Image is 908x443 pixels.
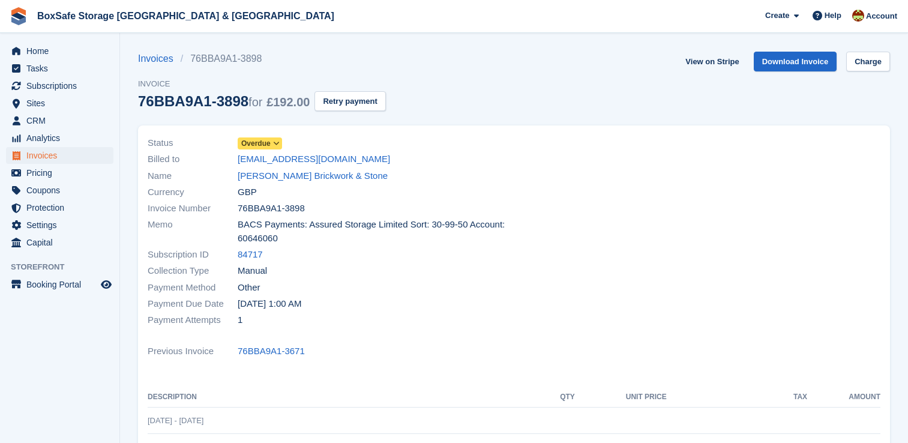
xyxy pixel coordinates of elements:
[846,52,890,71] a: Charge
[238,345,305,358] a: 76BBA9A1-3671
[238,152,390,166] a: [EMAIL_ADDRESS][DOMAIN_NAME]
[10,7,28,25] img: stora-icon-8386f47178a22dfd0bd8f6a31ec36ba5ce8667c1dd55bd0f319d3a0aa187defe.svg
[26,234,98,251] span: Capital
[248,95,262,109] span: for
[825,10,841,22] span: Help
[314,91,385,111] button: Retry payment
[26,95,98,112] span: Sites
[148,218,238,245] span: Memo
[6,43,113,59] a: menu
[238,136,282,150] a: Overdue
[6,199,113,216] a: menu
[6,147,113,164] a: menu
[667,388,807,407] th: Tax
[11,261,119,273] span: Storefront
[754,52,837,71] a: Download Invoice
[238,169,388,183] a: [PERSON_NAME] Brickwork & Stone
[148,264,238,278] span: Collection Type
[26,60,98,77] span: Tasks
[99,277,113,292] a: Preview store
[6,164,113,181] a: menu
[765,10,789,22] span: Create
[575,388,667,407] th: Unit Price
[26,43,98,59] span: Home
[26,130,98,146] span: Analytics
[138,93,310,109] div: 76BBA9A1-3898
[26,199,98,216] span: Protection
[6,95,113,112] a: menu
[148,416,203,425] span: [DATE] - [DATE]
[6,60,113,77] a: menu
[852,10,864,22] img: Kim
[26,147,98,164] span: Invoices
[26,112,98,129] span: CRM
[6,77,113,94] a: menu
[148,297,238,311] span: Payment Due Date
[138,52,386,66] nav: breadcrumbs
[6,112,113,129] a: menu
[148,185,238,199] span: Currency
[238,218,507,245] span: BACS Payments: Assured Storage Limited Sort: 30-99-50 Account: 60646060
[148,152,238,166] span: Billed to
[26,182,98,199] span: Coupons
[6,276,113,293] a: menu
[148,248,238,262] span: Subscription ID
[6,234,113,251] a: menu
[807,388,880,407] th: Amount
[238,313,242,327] span: 1
[541,388,574,407] th: QTY
[6,130,113,146] a: menu
[148,281,238,295] span: Payment Method
[266,95,310,109] span: £192.00
[866,10,897,22] span: Account
[32,6,339,26] a: BoxSafe Storage [GEOGRAPHIC_DATA] & [GEOGRAPHIC_DATA]
[681,52,744,71] a: View on Stripe
[26,77,98,94] span: Subscriptions
[138,52,181,66] a: Invoices
[148,169,238,183] span: Name
[241,138,271,149] span: Overdue
[26,276,98,293] span: Booking Portal
[26,217,98,234] span: Settings
[138,78,386,90] span: Invoice
[148,388,541,407] th: Description
[148,202,238,215] span: Invoice Number
[6,217,113,234] a: menu
[26,164,98,181] span: Pricing
[148,313,238,327] span: Payment Attempts
[148,136,238,150] span: Status
[238,281,260,295] span: Other
[6,182,113,199] a: menu
[238,297,301,311] time: 2025-08-30 00:00:00 UTC
[238,185,257,199] span: GBP
[238,248,263,262] a: 84717
[148,345,238,358] span: Previous Invoice
[238,202,305,215] span: 76BBA9A1-3898
[238,264,267,278] span: Manual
